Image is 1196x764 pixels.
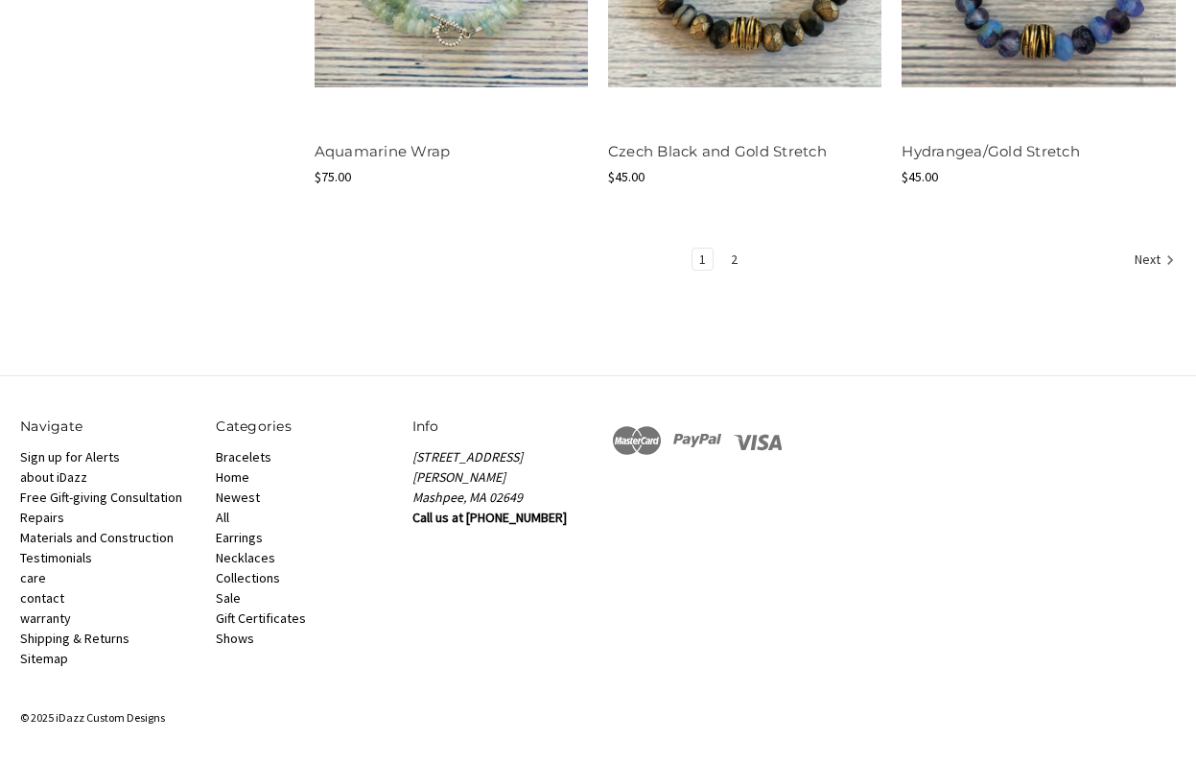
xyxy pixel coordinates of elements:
a: All [216,509,229,526]
h5: Navigate [20,417,196,437]
a: about iDazz [20,468,87,486]
a: Repairs [20,509,64,526]
a: Czech Black and Gold Stretch [608,142,827,160]
a: Earrings [216,529,263,546]
address: [STREET_ADDRESS][PERSON_NAME] Mashpee, MA 02649 [412,447,588,508]
a: Testimonials [20,549,92,566]
a: Free Gift-giving Consultation [20,489,182,506]
a: Sale [216,589,241,607]
span: $45.00 [902,168,938,185]
a: Hydrangea/Gold Stretch [902,142,1080,160]
span: $45.00 [608,168,645,185]
a: Shipping & Returns [20,630,129,647]
a: contact [20,589,64,607]
a: Collections [216,569,280,586]
a: Materials and Construction [20,529,174,546]
h5: Info [412,417,588,437]
a: Page 2 of 2 [724,249,744,270]
a: Next [1128,249,1175,274]
a: Bracelets [216,448,271,466]
a: Sign up for Alerts [20,448,120,466]
a: Shows [216,630,254,647]
p: © 2025 iDazz Custom Designs [20,709,1176,727]
a: Newest [216,489,260,506]
a: Page 1 of 2 [692,249,713,270]
span: $75.00 [315,168,351,185]
a: Home [216,468,249,486]
a: care [20,569,46,586]
a: warranty [20,609,71,627]
a: Sitemap [20,650,68,667]
nav: pagination [315,248,1177,275]
strong: Call us at [PHONE_NUMBER] [412,509,567,526]
a: Gift Certificates [216,609,306,627]
a: Aquamarine Wrap [315,142,451,160]
a: Necklaces [216,549,275,566]
h5: Categories [216,417,391,437]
